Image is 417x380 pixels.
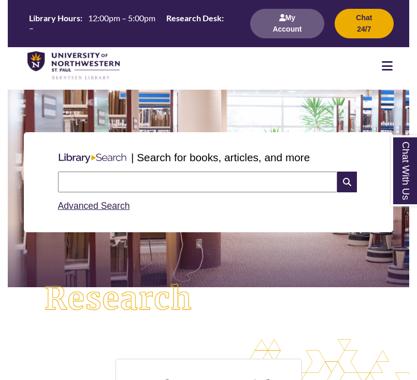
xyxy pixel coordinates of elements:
button: Chat 24/7 [335,9,394,38]
table: Hours Today [25,12,238,34]
a: Hours Today [25,12,238,35]
span: 12:00pm – 5:00pm [88,13,155,23]
th: Library Hours: [25,12,84,23]
a: Chat 24/7 [335,24,394,33]
i: Search [337,172,357,192]
p: | Search for books, articles, and more [131,149,310,165]
th: Research Desk: [162,12,225,23]
a: My Account [250,24,324,33]
img: UNWSP Library Logo [27,51,120,80]
a: Advanced Search [58,201,130,211]
button: My Account [250,9,324,38]
img: Libary Search [54,149,131,168]
img: Research [28,268,209,330]
span: – [29,23,34,33]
